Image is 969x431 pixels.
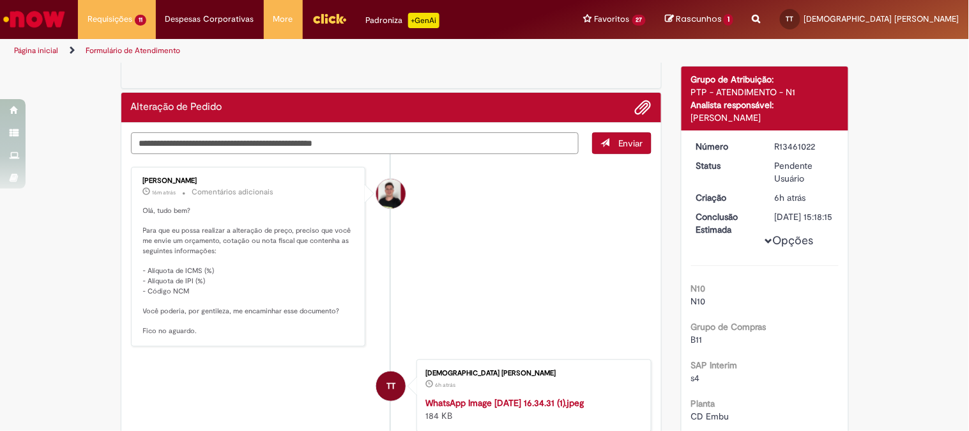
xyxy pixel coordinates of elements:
div: R13461022 [775,140,834,153]
a: Formulário de Atendimento [86,45,180,56]
span: Favoritos [595,13,630,26]
div: Grupo de Atribuição: [691,73,839,86]
b: SAP Interim [691,359,738,371]
time: 29/08/2025 09:18:12 [775,192,806,203]
a: Rascunhos [665,13,733,26]
span: Enviar [618,137,643,149]
div: [DEMOGRAPHIC_DATA] [PERSON_NAME] [425,370,638,377]
span: Rascunhos [676,13,722,25]
dt: Conclusão Estimada [687,210,765,236]
img: click_logo_yellow_360x200.png [312,9,347,28]
div: 184 KB [425,396,638,422]
ul: Trilhas de página [10,39,636,63]
b: Planta [691,398,715,409]
span: CD Embu [691,411,729,422]
small: Comentários adicionais [192,187,274,198]
div: [PERSON_NAME] [691,111,839,124]
span: 6h atrás [435,381,455,389]
button: Enviar [592,132,652,154]
time: 29/08/2025 14:56:43 [153,189,176,196]
p: Olá, tudo bem? Para que eu possa realizar a alteração de preço, preciso que você me envie um orça... [143,206,356,336]
div: Analista responsável: [691,98,839,111]
span: 11 [135,15,146,26]
button: Adicionar anexos [635,99,652,116]
b: Grupo de Compras [691,321,767,333]
dt: Status [687,159,765,172]
time: 29/08/2025 09:18:03 [435,381,455,389]
span: TT [386,371,395,402]
div: Matheus Henrique Drudi [376,179,406,208]
span: N10 [691,295,706,307]
span: Requisições [88,13,132,26]
div: [DATE] 15:18:15 [775,210,834,223]
div: 29/08/2025 09:18:12 [775,191,834,204]
span: 27 [632,15,646,26]
div: Padroniza [366,13,439,28]
p: +GenAi [408,13,439,28]
span: More [273,13,293,26]
span: TT [786,15,794,23]
div: [PERSON_NAME] [143,177,356,185]
span: B11 [691,334,703,345]
img: ServiceNow [1,6,67,32]
div: Pendente Usuário [775,159,834,185]
span: Despesas Corporativas [165,13,254,26]
span: s4 [691,372,700,384]
span: 1 [724,14,733,26]
span: [DEMOGRAPHIC_DATA] [PERSON_NAME] [804,13,959,24]
div: PTP - ATENDIMENTO - N1 [691,86,839,98]
div: Thais Cristina De Toledo [376,372,406,401]
h2: Alteração de Pedido Histórico de tíquete [131,102,222,113]
a: Página inicial [14,45,58,56]
textarea: Digite sua mensagem aqui... [131,132,579,154]
a: WhatsApp Image [DATE] 16.34.31 (1).jpeg [425,397,584,409]
dt: Criação [687,191,765,204]
span: 6h atrás [775,192,806,203]
span: 16m atrás [153,189,176,196]
dt: Número [687,140,765,153]
b: N10 [691,283,706,294]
